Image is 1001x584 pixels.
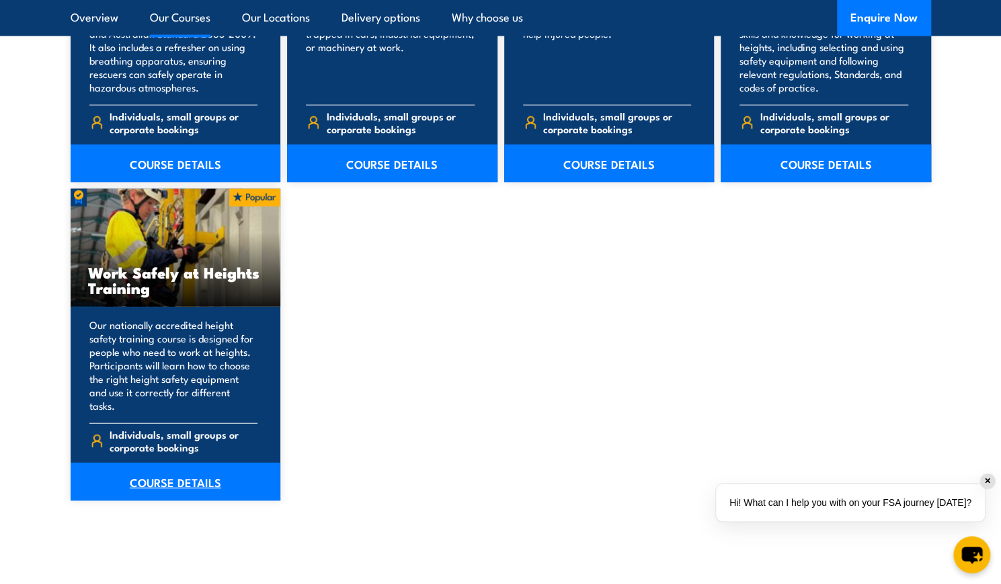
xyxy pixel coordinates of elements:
[716,484,985,521] div: Hi! What can I help you with on your FSA journey [DATE]?
[110,110,257,135] span: Individuals, small groups or corporate bookings
[543,110,691,135] span: Individuals, small groups or corporate bookings
[89,318,258,412] p: Our nationally accredited height safety training course is designed for people who need to work a...
[980,474,995,488] div: ✕
[504,145,715,182] a: COURSE DETAILS
[88,264,264,295] h3: Work Safely at Heights Training
[721,145,931,182] a: COURSE DETAILS
[953,536,990,573] button: chat-button
[760,110,908,135] span: Individuals, small groups or corporate bookings
[71,145,281,182] a: COURSE DETAILS
[71,463,281,501] a: COURSE DETAILS
[327,110,475,135] span: Individuals, small groups or corporate bookings
[110,428,257,453] span: Individuals, small groups or corporate bookings
[287,145,497,182] a: COURSE DETAILS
